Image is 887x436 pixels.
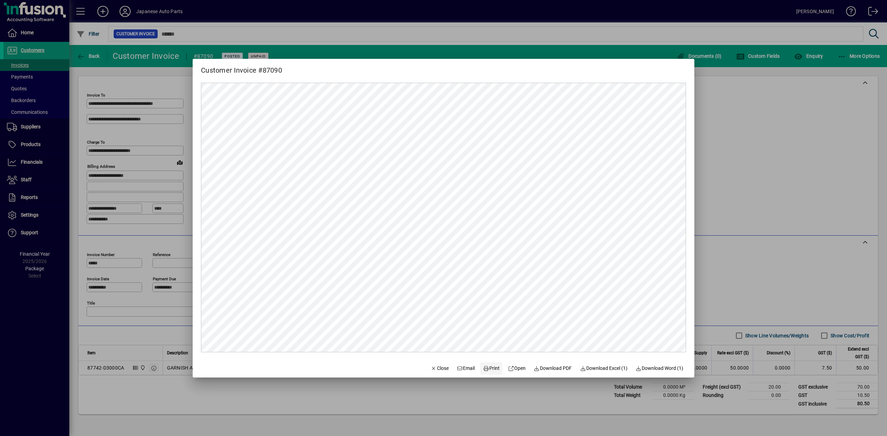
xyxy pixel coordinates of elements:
[454,362,478,375] button: Email
[633,362,686,375] button: Download Word (1)
[428,362,451,375] button: Close
[480,362,502,375] button: Print
[531,362,575,375] a: Download PDF
[580,365,627,372] span: Download Excel (1)
[483,365,500,372] span: Print
[431,365,449,372] span: Close
[534,365,572,372] span: Download PDF
[457,365,475,372] span: Email
[505,362,528,375] a: Open
[508,365,526,372] span: Open
[577,362,630,375] button: Download Excel (1)
[193,59,290,76] h2: Customer Invoice #87090
[636,365,684,372] span: Download Word (1)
